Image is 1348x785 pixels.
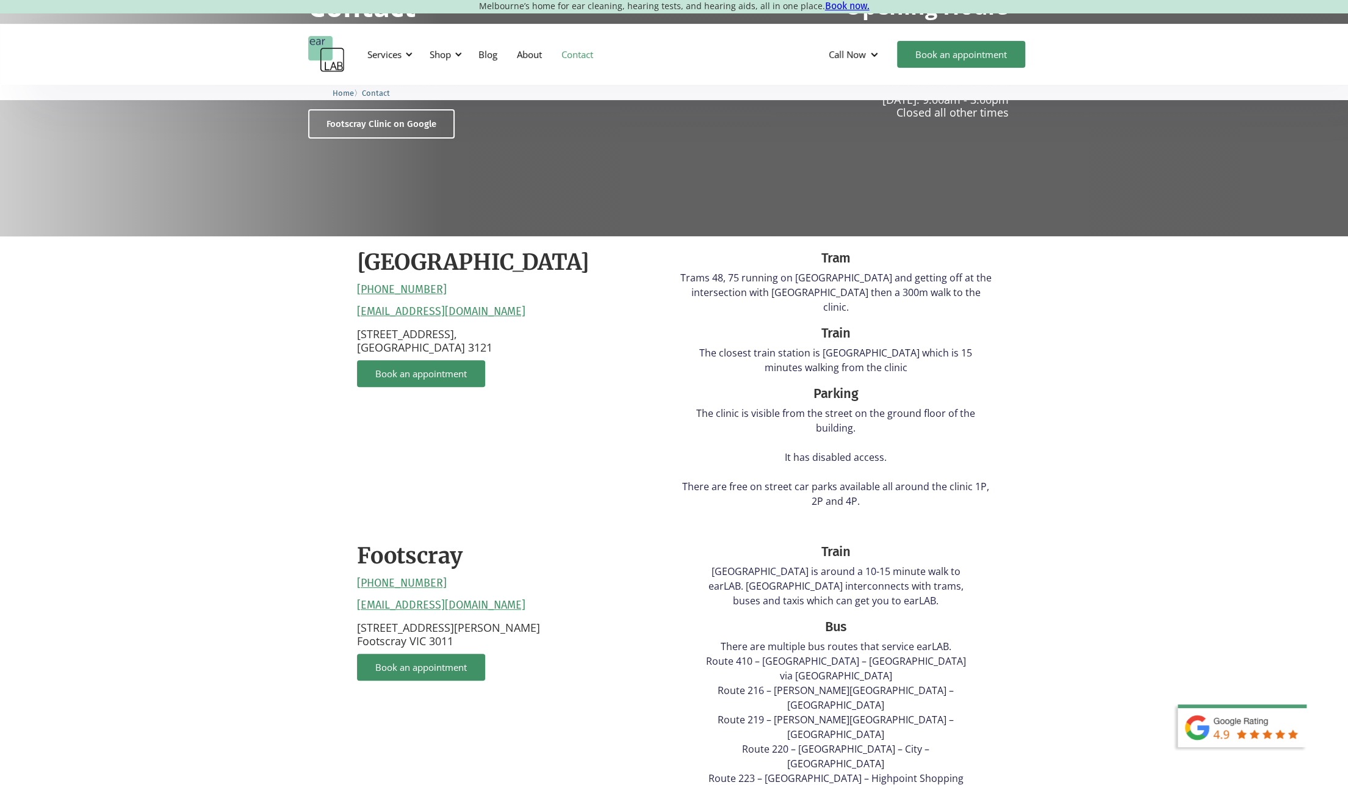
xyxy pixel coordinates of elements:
[362,87,390,98] a: Contact
[829,48,866,60] div: Call Now
[357,577,447,590] a: [PHONE_NUMBER]
[360,36,416,73] div: Services
[308,109,455,139] a: Footscray Clinic on Google
[357,654,485,681] a: Book an appointment
[507,37,552,72] a: About
[700,617,972,637] div: Bus
[680,324,992,343] div: Train
[819,36,891,73] div: Call Now
[357,599,525,612] a: [EMAIL_ADDRESS][DOMAIN_NAME]
[357,328,668,354] p: [STREET_ADDRESS], [GEOGRAPHIC_DATA] 3121
[357,283,447,297] a: [PHONE_NUMBER]
[680,270,992,314] p: Trams 48, 75 running on [GEOGRAPHIC_DATA] and getting off at the intersection with [GEOGRAPHIC_DA...
[897,41,1025,68] a: Book an appointment
[357,305,525,319] a: [EMAIL_ADDRESS][DOMAIN_NAME]
[430,48,451,60] div: Shop
[333,87,362,99] li: 〉
[680,248,992,268] div: Tram
[308,36,345,73] a: home
[357,248,589,277] h2: [GEOGRAPHIC_DATA]
[469,37,507,72] a: Blog
[367,48,402,60] div: Services
[680,345,992,375] p: The closest train station is [GEOGRAPHIC_DATA] which is 15 minutes walking from the clinic
[357,621,668,648] p: [STREET_ADDRESS][PERSON_NAME] Footscray VIC 3011
[333,89,354,98] span: Home
[362,89,390,98] span: Contact
[422,36,466,73] div: Shop
[680,384,992,403] div: Parking
[700,542,972,562] div: Train
[357,360,485,387] a: Book an appointment
[680,406,992,508] p: The clinic is visible from the street on the ground floor of the building. It has disabled access...
[357,542,463,571] h2: Footscray
[700,564,972,608] p: [GEOGRAPHIC_DATA] is around a 10-15 minute walk to earLAB. [GEOGRAPHIC_DATA] interconnects with t...
[333,87,354,98] a: Home
[552,37,603,72] a: Contact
